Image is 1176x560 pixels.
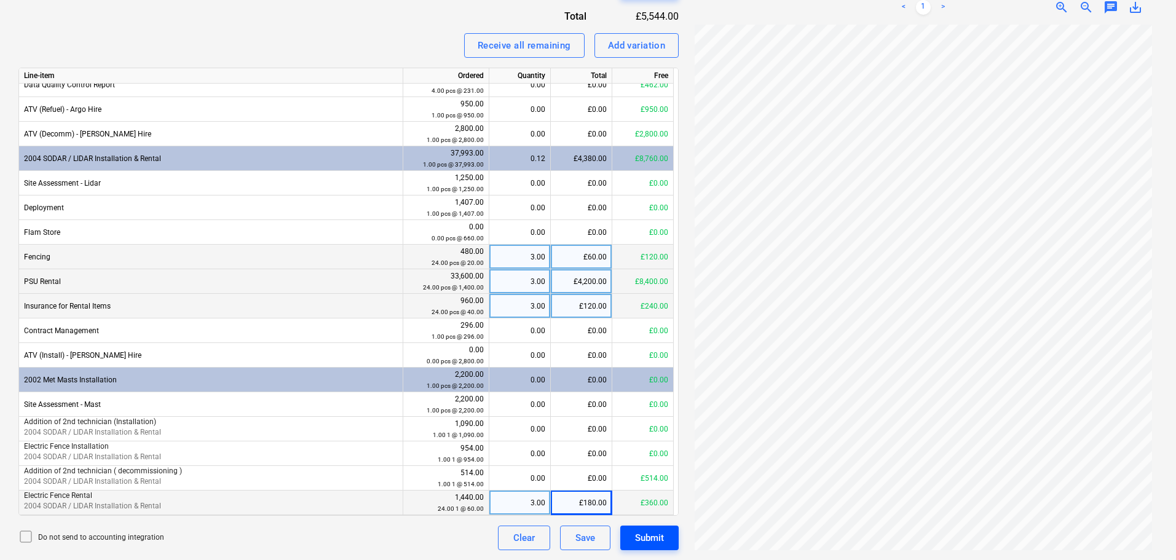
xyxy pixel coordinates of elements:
[427,407,484,414] small: 1.00 pcs @ 2,200.00
[612,68,674,84] div: Free
[612,245,674,269] div: £120.00
[551,220,612,245] div: £0.00
[612,441,674,466] div: £0.00
[494,417,545,441] div: 0.00
[494,146,545,171] div: 0.12
[408,148,484,170] div: 37,993.00
[427,358,484,365] small: 0.00 pcs @ 2,800.00
[408,295,484,318] div: 960.00
[551,318,612,343] div: £0.00
[408,172,484,195] div: 1,250.00
[608,37,666,53] div: Add variation
[408,369,484,392] div: 2,200.00
[19,245,403,269] div: Fencing
[24,502,161,510] span: 2004 SODAR / LIDAR Installation & Rental
[620,526,679,550] button: Submit
[432,259,484,266] small: 24.00 pcs @ 20.00
[551,368,612,392] div: £0.00
[494,392,545,417] div: 0.00
[551,195,612,220] div: £0.00
[403,68,489,84] div: Ordered
[494,466,545,491] div: 0.00
[551,97,612,122] div: £0.00
[551,491,612,515] div: £180.00
[19,392,403,417] div: Site Assessment - Mast
[635,530,664,546] div: Submit
[551,245,612,269] div: £60.00
[551,343,612,368] div: £0.00
[408,443,484,465] div: 954.00
[433,432,484,438] small: 1.00 1 @ 1,090.00
[427,210,484,217] small: 1.00 pcs @ 1,407.00
[612,417,674,441] div: £0.00
[438,481,484,487] small: 1.00 1 @ 514.00
[612,318,674,343] div: £0.00
[24,467,182,475] span: Addition of 2nd technician ( decommissioning )
[612,171,674,195] div: £0.00
[494,318,545,343] div: 0.00
[19,68,403,84] div: Line-item
[1115,501,1176,560] div: Chat Widget
[408,98,484,121] div: 950.00
[408,320,484,342] div: 296.00
[551,68,612,84] div: Total
[438,505,484,512] small: 24.00 1 @ 60.00
[432,87,484,94] small: 4.00 pcs @ 231.00
[408,344,484,367] div: 0.00
[612,122,674,146] div: £2,800.00
[551,171,612,195] div: £0.00
[551,269,612,294] div: £4,200.00
[551,392,612,417] div: £0.00
[498,526,550,550] button: Clear
[560,526,610,550] button: Save
[612,97,674,122] div: £950.00
[24,376,117,384] span: 2002 Met Masts Installation
[19,97,403,122] div: ATV (Refuel) - Argo Hire
[519,9,606,23] div: Total
[19,343,403,368] div: ATV (Install) - [PERSON_NAME] Hire
[606,9,679,23] div: £5,544.00
[24,491,92,500] span: Electric Fence Rental
[432,112,484,119] small: 1.00 pcs @ 950.00
[494,294,545,318] div: 3.00
[24,428,161,436] span: 2004 SODAR / LIDAR Installation & Rental
[551,441,612,466] div: £0.00
[24,154,161,163] span: 2004 SODAR / LIDAR Installation & Rental
[612,368,674,392] div: £0.00
[494,269,545,294] div: 3.00
[19,122,403,146] div: ATV (Decomm) - [PERSON_NAME] Hire
[494,97,545,122] div: 0.00
[19,73,403,97] div: Data Quality Control Report
[438,456,484,463] small: 1.00 1 @ 954.00
[408,418,484,441] div: 1,090.00
[38,532,164,543] p: Do not send to accounting integration
[551,146,612,171] div: £4,380.00
[612,343,674,368] div: £0.00
[19,220,403,245] div: Flam Store
[432,309,484,315] small: 24.00 pcs @ 40.00
[24,477,161,486] span: 2004 SODAR / LIDAR Installation & Rental
[19,171,403,195] div: Site Assessment - Lidar
[612,491,674,515] div: £360.00
[423,284,484,291] small: 24.00 pcs @ 1,400.00
[494,122,545,146] div: 0.00
[408,492,484,515] div: 1,440.00
[432,333,484,340] small: 1.00 pcs @ 296.00
[408,393,484,416] div: 2,200.00
[494,73,545,97] div: 0.00
[19,195,403,220] div: Deployment
[612,220,674,245] div: £0.00
[594,33,679,58] button: Add variation
[551,294,612,318] div: £120.00
[612,146,674,171] div: £8,760.00
[408,270,484,293] div: 33,600.00
[551,466,612,491] div: £0.00
[408,197,484,219] div: 1,407.00
[19,269,403,294] div: PSU Rental
[408,123,484,146] div: 2,800.00
[427,382,484,389] small: 1.00 pcs @ 2,200.00
[612,269,674,294] div: £8,400.00
[494,368,545,392] div: 0.00
[494,195,545,220] div: 0.00
[494,245,545,269] div: 3.00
